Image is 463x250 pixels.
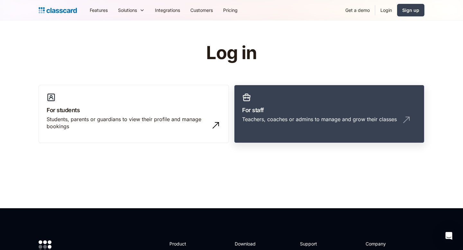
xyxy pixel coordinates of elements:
a: Customers [185,3,218,17]
div: Teachers, coaches or admins to manage and grow their classes [242,116,397,123]
h2: Product [169,240,204,247]
a: Get a demo [340,3,375,17]
a: For studentsStudents, parents or guardians to view their profile and manage bookings [39,85,229,143]
a: Pricing [218,3,243,17]
h1: Log in [130,43,334,63]
a: Login [375,3,397,17]
a: Sign up [397,4,424,16]
h3: For students [47,106,221,114]
h2: Support [300,240,326,247]
a: For staffTeachers, coaches or admins to manage and grow their classes [234,85,424,143]
div: Open Intercom Messenger [441,228,457,244]
div: Students, parents or guardians to view their profile and manage bookings [47,116,208,130]
a: home [39,6,77,15]
h2: Company [366,240,408,247]
div: Solutions [118,7,137,13]
a: Features [85,3,113,17]
div: Sign up [402,7,419,13]
a: Integrations [150,3,185,17]
h2: Download [235,240,261,247]
div: Solutions [113,3,150,17]
h3: For staff [242,106,416,114]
